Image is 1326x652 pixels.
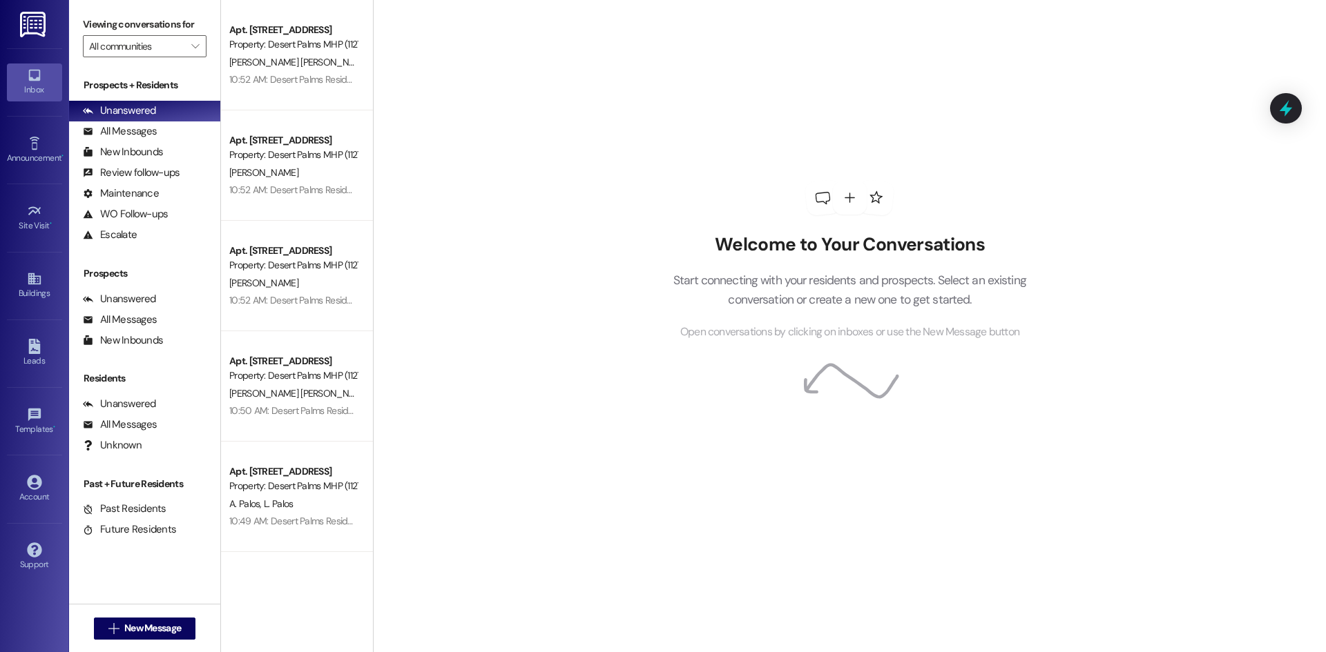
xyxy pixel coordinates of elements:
[83,333,163,348] div: New Inbounds
[229,277,298,289] span: [PERSON_NAME]
[83,438,142,453] div: Unknown
[229,368,357,383] div: Property: Desert Palms MHP (1127)
[83,502,166,516] div: Past Residents
[83,207,168,221] div: WO Follow-ups
[7,538,62,575] a: Support
[124,621,181,635] span: New Message
[83,14,206,35] label: Viewing conversations for
[229,354,357,368] div: Apt. [STREET_ADDRESS]
[229,56,374,68] span: [PERSON_NAME] [PERSON_NAME]
[69,78,220,92] div: Prospects + Residents
[264,497,293,510] span: L. Palos
[680,324,1019,341] span: Open conversations by clicking on inboxes or use the New Message button
[83,166,180,180] div: Review follow-ups
[83,228,137,242] div: Escalate
[83,397,156,411] div: Unanswered
[83,124,157,139] div: All Messages
[229,166,298,179] span: [PERSON_NAME]
[89,35,184,57] input: All communities
[7,63,62,101] a: Inbox
[108,623,119,634] i: 
[7,403,62,440] a: Templates •
[7,335,62,372] a: Leads
[61,151,64,161] span: •
[50,219,52,228] span: •
[7,267,62,304] a: Buildings
[229,133,357,148] div: Apt. [STREET_ADDRESS]
[229,464,357,479] div: Apt. [STREET_ADDRESS]
[229,387,369,399] span: [PERSON_NAME] [PERSON_NAME]
[229,479,357,493] div: Property: Desert Palms MHP (1127)
[229,258,357,273] div: Property: Desert Palms MHP (1127)
[229,37,357,52] div: Property: Desert Palms MHP (1127)
[229,23,357,37] div: Apt. [STREET_ADDRESS]
[652,270,1047,310] p: Start connecting with your residents and prospects. Select an existing conversation or create a n...
[191,41,199,52] i: 
[69,266,220,281] div: Prospects
[94,618,196,640] button: New Message
[83,186,159,201] div: Maintenance
[83,103,156,118] div: Unanswered
[53,422,55,432] span: •
[229,148,357,162] div: Property: Desert Palms MHP (1127)
[7,471,62,508] a: Account
[83,417,157,432] div: All Messages
[229,244,357,258] div: Apt. [STREET_ADDRESS]
[83,313,157,327] div: All Messages
[229,497,264,510] span: A. Palos
[69,477,220,491] div: Past + Future Residents
[83,522,176,537] div: Future Residents
[83,292,156,306] div: Unanswered
[20,12,48,37] img: ResiDesk Logo
[69,371,220,386] div: Residents
[83,145,163,159] div: New Inbounds
[7,199,62,237] a: Site Visit •
[652,234,1047,256] h2: Welcome to Your Conversations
